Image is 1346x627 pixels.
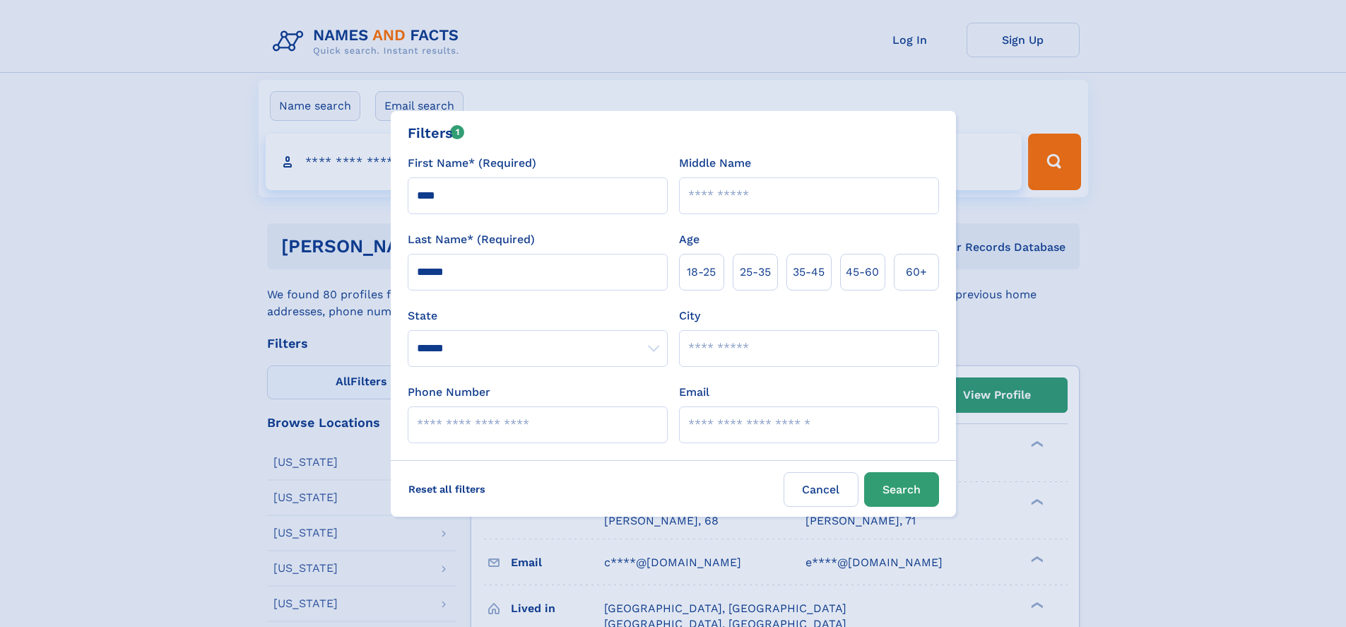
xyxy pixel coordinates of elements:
[906,264,927,281] span: 60+
[864,472,939,507] button: Search
[740,264,771,281] span: 25‑35
[679,384,709,401] label: Email
[408,384,490,401] label: Phone Number
[408,231,535,248] label: Last Name* (Required)
[679,307,700,324] label: City
[679,231,699,248] label: Age
[408,155,536,172] label: First Name* (Required)
[399,472,495,506] label: Reset all filters
[679,155,751,172] label: Middle Name
[408,307,668,324] label: State
[784,472,858,507] label: Cancel
[687,264,716,281] span: 18‑25
[793,264,825,281] span: 35‑45
[408,122,465,143] div: Filters
[846,264,879,281] span: 45‑60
